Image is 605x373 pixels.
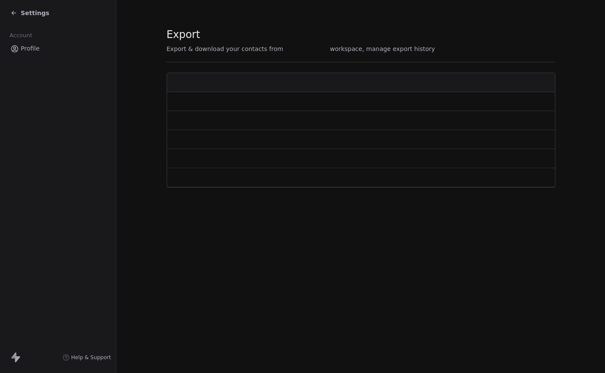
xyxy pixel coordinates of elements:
[167,28,435,41] span: Export
[167,45,283,53] span: Export & download your contacts from
[21,9,49,17] span: Settings
[7,41,109,56] a: Profile
[21,44,40,53] span: Profile
[10,9,49,17] a: Settings
[6,29,36,42] span: Account
[63,354,111,361] a: Help & Support
[330,45,435,53] span: workspace, manage export history
[71,354,111,361] span: Help & Support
